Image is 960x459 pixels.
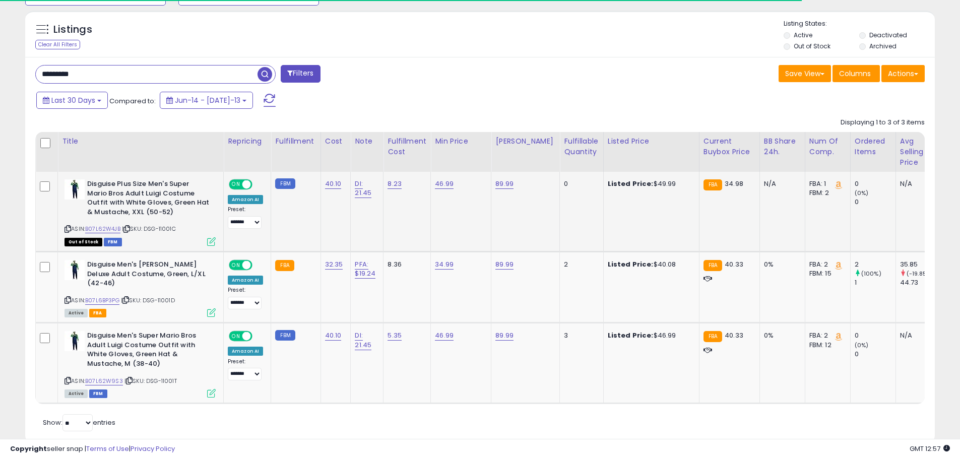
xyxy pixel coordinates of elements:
div: 2 [564,260,595,269]
span: OFF [251,180,267,189]
span: All listings that are currently out of stock and unavailable for purchase on Amazon [65,238,102,246]
div: [PERSON_NAME] [495,136,555,147]
b: Disguise Men's [PERSON_NAME] Deluxe Adult Costume, Green, L/XL (42-46) [87,260,210,291]
b: Disguise Plus Size Men's Super Mario Bros Adult Luigi Costume Outfit with White Gloves, Green Hat... [87,179,210,219]
img: 31lSUgEstML._SL40_.jpg [65,260,85,280]
div: FBA: 2 [809,260,843,269]
span: ON [230,261,242,270]
span: FBA [89,309,106,317]
div: Fulfillable Quantity [564,136,599,157]
div: Title [62,136,219,147]
small: FBA [703,179,722,190]
div: 0 [855,198,895,207]
div: Note [355,136,379,147]
div: FBM: 15 [809,269,843,278]
div: Preset: [228,358,263,381]
div: FBM: 12 [809,341,843,350]
a: 5.35 [388,331,402,341]
div: N/A [900,331,933,340]
strong: Copyright [10,444,47,453]
div: Ordered Items [855,136,891,157]
span: Compared to: [109,96,156,106]
small: FBM [275,178,295,189]
b: Disguise Men's Super Mario Bros Adult Luigi Costume Outfit with White Gloves, Green Hat & Mustach... [87,331,210,371]
div: Listed Price [608,136,695,147]
span: All listings currently available for purchase on Amazon [65,389,88,398]
span: | SKU: DSG-11001T [124,377,177,385]
span: Show: entries [43,418,115,427]
span: OFF [251,261,267,270]
a: B07L62W9S3 [85,377,123,385]
div: Min Price [435,136,487,147]
small: (100%) [861,270,881,278]
div: FBA: 1 [809,179,843,188]
span: Last 30 Days [51,95,95,105]
div: 44.73 [900,278,941,287]
small: FBM [275,330,295,341]
label: Out of Stock [794,42,830,50]
div: $49.99 [608,179,691,188]
div: 0 [564,179,595,188]
div: seller snap | | [10,444,175,454]
div: Amazon AI [228,276,263,285]
small: (0%) [855,341,869,349]
div: 0 [855,179,895,188]
div: $46.99 [608,331,691,340]
a: 8.23 [388,179,402,189]
div: 0% [764,260,797,269]
div: Fulfillment [275,136,316,147]
b: Listed Price: [608,331,654,340]
span: ON [230,332,242,341]
a: DI: 21.45 [355,179,371,198]
button: Filters [281,65,320,83]
img: 31lSUgEstML._SL40_.jpg [65,179,85,200]
a: PFA: $19.24 [355,259,375,279]
span: OFF [251,332,267,341]
span: FBM [104,238,122,246]
div: ASIN: [65,260,216,316]
div: ASIN: [65,179,216,245]
div: FBA: 2 [809,331,843,340]
h5: Listings [53,23,92,37]
span: Columns [839,69,871,79]
span: FBM [89,389,107,398]
div: Preset: [228,287,263,309]
div: Amazon AI [228,195,263,204]
p: Listing States: [784,19,935,29]
span: 40.33 [725,331,743,340]
a: DI: 21.45 [355,331,371,350]
button: Jun-14 - [DATE]-13 [160,92,253,109]
a: 89.99 [495,331,514,341]
a: 32.35 [325,259,343,270]
div: Num of Comp. [809,136,846,157]
div: $40.08 [608,260,691,269]
div: Current Buybox Price [703,136,755,157]
div: 1 [855,278,895,287]
button: Columns [833,65,880,82]
label: Active [794,31,812,39]
div: 35.85 [900,260,941,269]
img: 31lSUgEstML._SL40_.jpg [65,331,85,351]
button: Actions [881,65,925,82]
span: 34.98 [725,179,743,188]
b: Listed Price: [608,259,654,269]
div: Displaying 1 to 3 of 3 items [841,118,925,127]
a: 40.10 [325,331,342,341]
small: FBA [703,331,722,342]
a: B07L62W4JB [85,225,120,233]
div: 3 [564,331,595,340]
a: Terms of Use [86,444,129,453]
span: Jun-14 - [DATE]-13 [175,95,240,105]
a: 40.10 [325,179,342,189]
div: 0 [855,350,895,359]
div: Clear All Filters [35,40,80,49]
span: ON [230,180,242,189]
b: Listed Price: [608,179,654,188]
div: Repricing [228,136,267,147]
small: FBA [703,260,722,271]
div: N/A [764,179,797,188]
span: | SKU: DSG-11001C [122,225,176,233]
div: 0 [855,331,895,340]
div: 8.36 [388,260,423,269]
div: ASIN: [65,331,216,397]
